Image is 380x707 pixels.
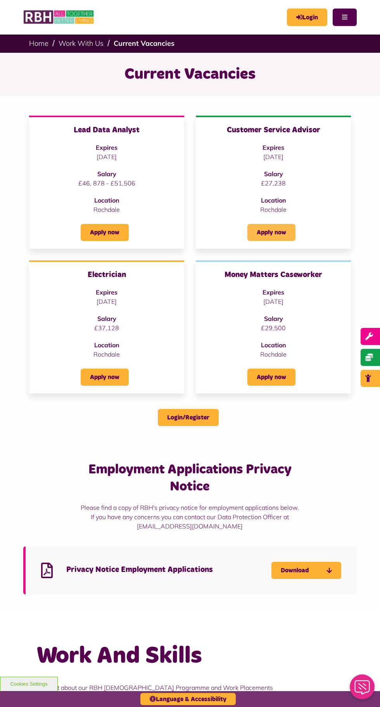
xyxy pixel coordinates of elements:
[37,205,176,214] p: Rochdale
[79,503,301,531] p: Please find a copy of RBH's privacy notice for employment applications below. If you have any con...
[96,144,117,151] strong: Expires
[264,170,283,178] strong: Salary
[96,288,117,296] strong: Expires
[114,39,174,48] a: Current Vacancies
[263,288,284,296] strong: Expires
[97,170,116,178] strong: Salary
[10,64,370,85] h1: Current Vacancies
[37,178,176,188] p: £46, 878 - £51,506
[37,297,176,306] p: [DATE]
[37,683,343,692] p: Find out about our RBH [DEMOGRAPHIC_DATA] Programme and Work Placements
[271,562,341,579] a: Download Privacy Notice Employment Applications - open in a new tab
[247,369,295,386] a: Apply now
[204,205,343,214] p: Rochdale
[37,270,176,280] h3: Electrician
[204,125,343,135] h3: Customer Service Advisor
[37,152,176,161] p: [DATE]
[81,369,129,386] a: Apply now
[59,39,104,48] a: Work With Us
[94,196,119,204] strong: Location
[66,565,271,575] h4: Privacy Notice Employment Applications
[37,350,176,359] p: Rochdale
[79,461,301,495] h3: Employment Applications Privacy Notice
[37,323,176,333] p: £37,128
[247,224,295,241] a: Apply now
[81,224,129,241] a: Apply now
[29,39,48,48] a: Home
[204,350,343,359] p: Rochdale
[263,144,284,151] strong: Expires
[158,409,219,426] a: Login/Register
[204,178,343,188] p: £27,238
[345,672,380,707] iframe: Netcall Web Assistant for live chat
[94,341,119,349] strong: Location
[140,693,236,705] button: Language & Accessibility
[204,270,343,280] h3: Money Matters Caseworker
[333,9,357,26] button: Navigation
[97,315,116,322] strong: Salary
[264,315,283,322] strong: Salary
[261,196,286,204] strong: Location
[37,641,343,671] h2: Work And Skills
[23,8,95,26] img: RBH
[37,125,176,135] h3: Lead Data Analyst
[261,341,286,349] strong: Location
[287,9,327,26] a: MyRBH
[204,323,343,333] p: £29,500
[204,297,343,306] p: [DATE]
[204,152,343,161] p: [DATE]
